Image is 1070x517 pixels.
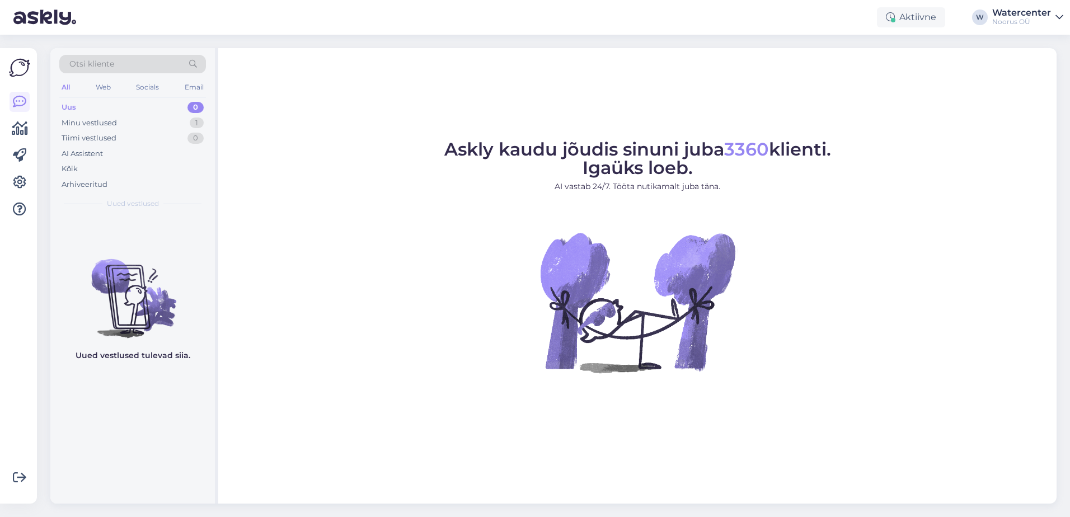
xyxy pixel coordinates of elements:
[62,102,76,113] div: Uus
[107,199,159,209] span: Uued vestlused
[724,138,769,160] span: 3360
[190,117,204,129] div: 1
[93,80,113,95] div: Web
[187,133,204,144] div: 0
[444,138,831,178] span: Askly kaudu jõudis sinuni juba klienti. Igaüks loeb.
[187,102,204,113] div: 0
[992,8,1051,17] div: Watercenter
[182,80,206,95] div: Email
[62,179,107,190] div: Arhiveeritud
[62,117,117,129] div: Minu vestlused
[9,57,30,78] img: Askly Logo
[69,58,114,70] span: Otsi kliente
[444,181,831,192] p: AI vastab 24/7. Tööta nutikamalt juba täna.
[134,80,161,95] div: Socials
[76,350,190,361] p: Uued vestlused tulevad siia.
[537,201,738,403] img: No Chat active
[50,239,215,340] img: No chats
[59,80,72,95] div: All
[877,7,945,27] div: Aktiivne
[972,10,988,25] div: W
[992,17,1051,26] div: Noorus OÜ
[62,148,103,159] div: AI Assistent
[62,163,78,175] div: Kõik
[992,8,1063,26] a: WatercenterNoorus OÜ
[62,133,116,144] div: Tiimi vestlused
